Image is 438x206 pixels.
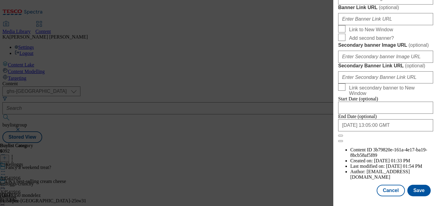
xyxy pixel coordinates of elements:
span: ( optional ) [409,42,429,48]
input: Enter Secondary banner Image URL [338,51,433,63]
span: ( optional ) [405,63,425,68]
span: Start Date (optional) [338,96,378,101]
li: Content ID [350,147,433,158]
label: Secondary Banner Link URL [338,63,433,69]
li: Last modified on: [350,164,433,169]
input: Enter Date [338,102,433,114]
span: [DATE] 01:54 PM [386,164,422,169]
label: Banner Link URL [338,5,433,11]
span: Link secondary banner to New Window [349,85,431,96]
span: 3b79820e-161a-4e17-ba19-8bcb58af5f89 [350,147,427,158]
input: Enter Date [338,119,433,131]
span: Add second banner? [349,35,394,41]
label: Secondary banner Image URL [338,42,433,48]
li: Author: [350,169,433,180]
input: Enter Secondary Banner Link URL [338,71,433,83]
li: Created on: [350,158,433,164]
span: ( optional ) [379,5,399,10]
button: Save [407,185,431,196]
span: Link to New Window [349,27,393,32]
span: [EMAIL_ADDRESS][DOMAIN_NAME] [350,169,410,180]
span: End Date (optional) [338,114,377,119]
button: Cancel [377,185,405,196]
button: Close [338,135,343,137]
input: Enter Banner Link URL [338,13,433,25]
span: [DATE] 01:33 PM [374,158,410,163]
